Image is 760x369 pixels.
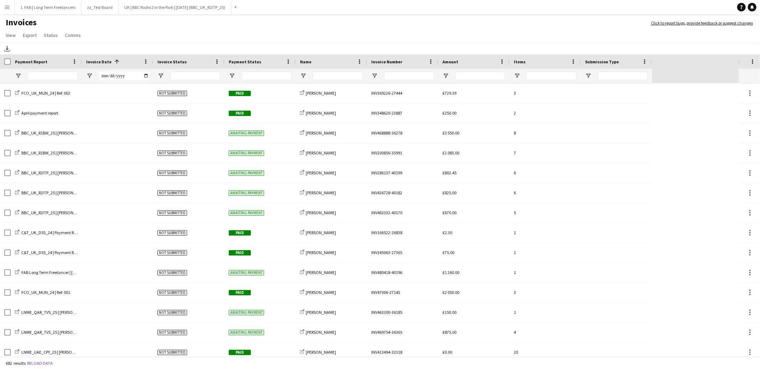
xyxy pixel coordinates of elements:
[21,330,90,335] span: LNME_QAR_TVS_25 | [PERSON_NAME]
[306,290,336,295] span: [PERSON_NAME]
[157,151,187,156] span: Not submitted
[306,130,336,136] span: [PERSON_NAME]
[371,59,402,64] span: Invoice Number
[514,73,520,79] button: Open Filter Menu
[367,302,438,322] div: INV463300-36185
[157,250,187,255] span: Not submitted
[367,223,438,242] div: INV166522-26838
[229,210,264,216] span: Awaiting payment
[229,350,251,355] span: Paid
[443,310,456,315] span: £150.00
[306,230,336,235] span: [PERSON_NAME]
[3,31,19,40] a: View
[15,349,89,355] a: LNME_UAE_CPY_25 | [PERSON_NAME]
[21,290,70,295] span: FCO_UK_MUN_24 | Ref: 001
[510,322,581,342] div: 4
[585,73,591,79] button: Open Filter Menu
[15,190,88,195] a: BBC_UK_R2ITP_25 | [PERSON_NAME]
[157,91,187,96] span: Not submitted
[26,359,54,367] button: Reload data
[99,72,149,80] input: Invoice Date Filter Input
[443,210,456,215] span: £670.00
[81,0,119,14] button: zz_Test Board
[229,73,235,79] button: Open Filter Menu
[443,290,459,295] span: £2 050.00
[306,349,336,355] span: [PERSON_NAME]
[443,110,456,116] span: £250.00
[15,150,88,155] a: BBC_UK_R1BW_25 | [PERSON_NAME]
[21,130,88,136] span: BBC_UK_R1BW_25 | [PERSON_NAME]
[15,210,88,215] a: BBC_UK_R2ITP_25 | [PERSON_NAME]
[157,350,187,355] span: Not submitted
[367,322,438,342] div: INV469754-36365
[514,59,526,64] span: Items
[306,250,336,255] span: [PERSON_NAME]
[15,290,70,295] a: FCO_UK_MUN_24 | Ref: 001
[20,31,40,40] a: Export
[367,83,438,103] div: INV369226-27444
[157,190,187,196] span: Not submitted
[6,32,16,38] span: View
[15,0,81,14] button: 1. FAB | Long Term Freelancers
[306,90,336,96] span: [PERSON_NAME]
[157,131,187,136] span: Not submitted
[157,170,187,176] span: Not submitted
[157,330,187,335] span: Not submitted
[306,270,336,275] span: [PERSON_NAME]
[65,32,81,38] span: Comms
[367,203,438,222] div: INV463332-40170
[119,0,231,14] button: UK | BBC Radio 2 in the Park | [DATE] (BBC_UK_R2ITP_25)
[21,150,88,155] span: BBC_UK_R1BW_25 | [PERSON_NAME]
[229,230,251,236] span: Paid
[367,283,438,302] div: INV47006-27143
[229,59,261,64] span: Payment Status
[15,310,95,315] a: LNME_QAR_TVS_25 | [PERSON_NAME] (2)
[300,59,311,64] span: Name
[157,111,187,116] span: Not submitted
[510,283,581,302] div: 3
[15,230,86,235] a: C&T_UK_DSS_24 | Payment Run 003
[455,72,505,80] input: Amount Filter Input
[510,342,581,362] div: 20
[15,59,47,64] span: Payment Report
[15,73,21,79] button: Open Filter Menu
[23,32,37,38] span: Export
[585,59,619,64] span: Submission Type
[21,349,89,355] span: LNME_UAE_CPY_25 | [PERSON_NAME]
[443,190,456,195] span: £825.00
[229,270,264,275] span: Awaiting payment
[157,310,187,315] span: Not submitted
[21,170,88,175] span: BBC_UK_R2ITP_25 | [PERSON_NAME]
[598,72,648,80] input: Submission Type Filter Input
[157,73,164,79] button: Open Filter Menu
[443,230,452,235] span: £2.30
[510,243,581,262] div: 1
[443,130,459,136] span: £3 550.00
[367,183,438,202] div: INV436728-40182
[306,210,336,215] span: [PERSON_NAME]
[510,203,581,222] div: 5
[229,151,264,156] span: Awaiting payment
[15,330,90,335] a: LNME_QAR_TVS_25 | [PERSON_NAME]
[229,111,251,116] span: Paid
[229,250,251,255] span: Paid
[306,110,336,116] span: [PERSON_NAME]
[367,263,438,282] div: INV480418-40196
[367,123,438,143] div: INV468888-36278
[510,163,581,183] div: 6
[510,123,581,143] div: 8
[21,270,117,275] span: FAB Long Term Freelancer | [DATE] | [PERSON_NAME]
[157,230,187,236] span: Not submitted
[21,210,88,215] span: BBC_UK_R2ITP_25 | [PERSON_NAME]
[170,72,220,80] input: Invoice Status Filter Input
[28,72,78,80] input: Payment Report Filter Input
[306,170,336,175] span: [PERSON_NAME]
[367,103,438,123] div: INV348620-23887
[510,302,581,322] div: 1
[157,210,187,216] span: Not submitted
[86,59,112,64] span: Invoice Date
[371,73,378,79] button: Open Filter Menu
[62,31,84,40] a: Comms
[21,190,88,195] span: BBC_UK_R2ITP_25 | [PERSON_NAME]
[21,250,86,255] span: C&T_UK_DSS_24 | Payment Run 004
